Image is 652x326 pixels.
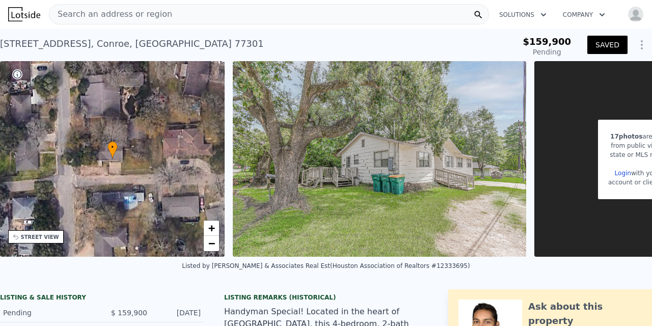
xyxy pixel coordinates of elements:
span: $159,900 [523,36,571,47]
img: Lotside [8,7,40,21]
span: + [208,222,215,234]
div: [DATE] [155,308,201,318]
button: Show Options [632,35,652,55]
span: Search an address or region [49,8,172,20]
div: Pending [3,308,94,318]
img: Sale: 167333218 Parcel: 110326282 [233,61,526,257]
a: Zoom in [204,221,219,236]
span: $ 159,900 [111,309,147,317]
a: Zoom out [204,236,219,251]
div: • [107,141,118,159]
div: Pending [523,47,571,57]
div: STREET VIEW [21,233,59,241]
button: Company [555,6,613,24]
div: Listing Remarks (Historical) [224,293,428,302]
button: Solutions [491,6,555,24]
span: • [107,143,118,152]
span: − [208,237,215,250]
span: 17 photos [610,133,642,140]
img: avatar [628,6,644,22]
a: Login [615,170,631,177]
div: Listed by [PERSON_NAME] & Associates Real Est (Houston Association of Realtors #12333695) [182,262,470,269]
button: SAVED [587,36,628,54]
